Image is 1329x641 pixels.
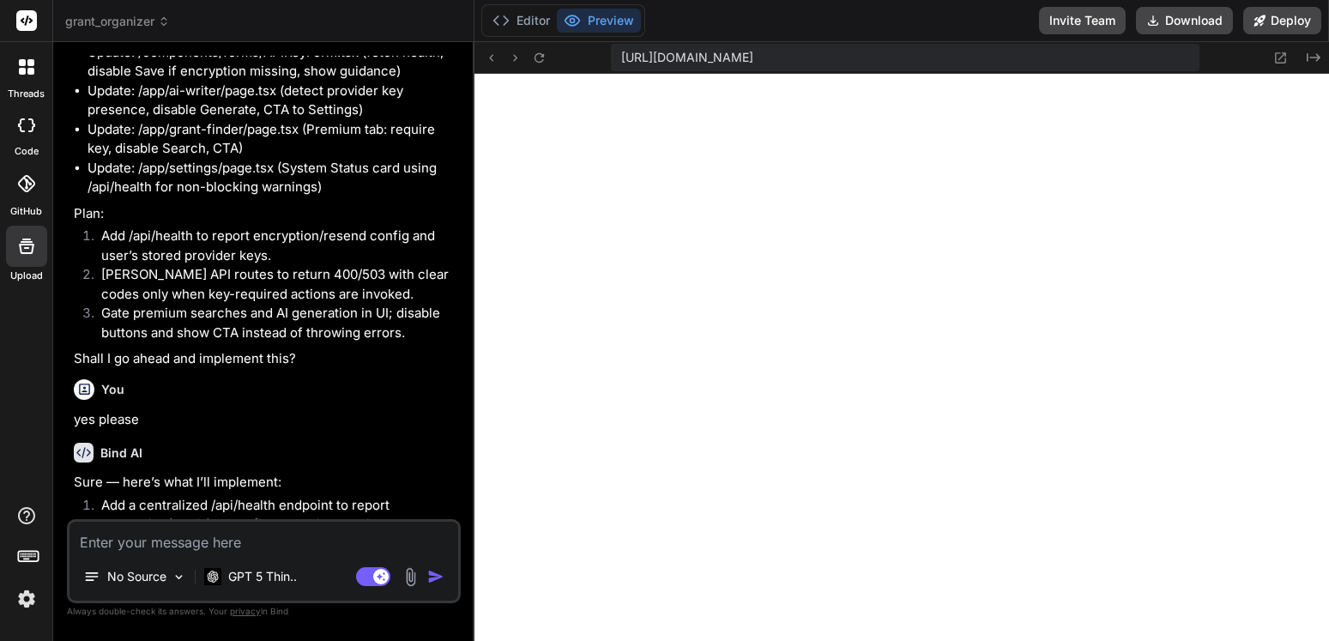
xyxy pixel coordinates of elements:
[88,159,457,197] li: Update: /app/settings/page.tsx (System Status card using /api/health for non-blocking warnings)
[88,82,457,120] li: Update: /app/ai-writer/page.tsx (detect provider key presence, disable Generate, CTA to Settings)
[1136,7,1233,34] button: Download
[10,269,43,283] label: Upload
[74,204,457,224] p: Plan:
[88,120,457,159] li: Update: /app/grant-finder/page.tsx (Premium tab: require key, disable Search, CTA)
[10,204,42,219] label: GitHub
[427,568,444,585] img: icon
[67,603,461,620] p: Always double-check its answers. Your in Bind
[88,304,457,342] li: Gate premium searches and AI generation in UI; disable buttons and show CTA instead of throwing e...
[621,49,753,66] span: [URL][DOMAIN_NAME]
[88,43,457,82] li: Update: /components/forms/APIKeyForm.tsx (fetch health, disable Save if encryption missing, show ...
[204,568,221,584] img: GPT 5 Thinking High
[8,87,45,101] label: threads
[228,568,297,585] p: GPT 5 Thin..
[88,265,457,304] li: [PERSON_NAME] API routes to return 400/503 with clear codes only when key-required actions are in...
[65,13,170,30] span: grant_organizer
[15,144,39,159] label: code
[74,349,457,369] p: Shall I go ahead and implement this?
[1039,7,1126,34] button: Invite Team
[88,227,457,265] li: Add /api/health to report encryption/resend config and user’s stored provider keys.
[486,9,557,33] button: Editor
[172,570,186,584] img: Pick Models
[557,9,641,33] button: Preview
[101,381,124,398] h6: You
[12,584,41,614] img: settings
[74,473,457,493] p: Sure — here’s what I’ll implement:
[1243,7,1321,34] button: Deploy
[401,567,420,587] img: attachment
[474,74,1329,641] iframe: Preview
[74,410,457,430] p: yes please
[230,606,261,616] span: privacy
[107,568,166,585] p: No Source
[88,496,457,554] li: Add a centralized /api/health endpoint to report encryption/email/DB config and which provider ke...
[100,444,142,462] h6: Bind AI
